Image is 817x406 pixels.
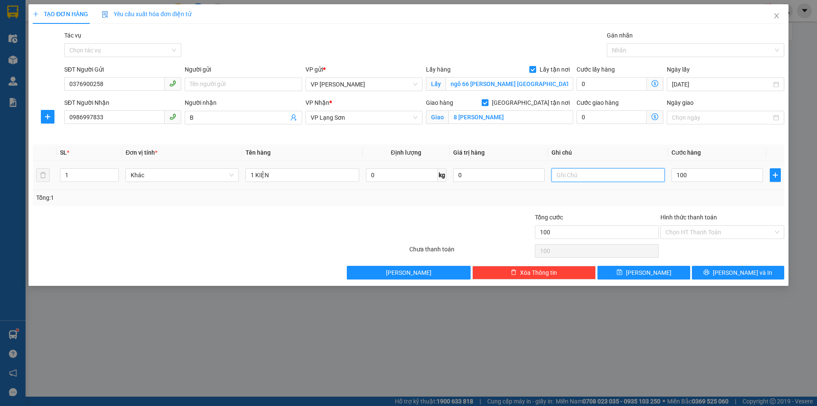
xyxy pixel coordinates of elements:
[551,168,665,182] input: Ghi Chú
[597,266,690,279] button: save[PERSON_NAME]
[773,12,780,19] span: close
[126,149,157,156] span: Đơn vị tính
[703,269,709,276] span: printer
[185,65,302,74] div: Người gửi
[626,268,671,277] span: [PERSON_NAME]
[426,66,451,73] span: Lấy hàng
[453,168,545,182] input: 0
[246,149,271,156] span: Tên hàng
[102,11,109,18] img: icon
[33,11,88,17] span: TẠO ĐƠN HÀNG
[33,11,39,17] span: plus
[770,168,781,182] button: plus
[577,66,615,73] label: Cước lấy hàng
[169,80,176,87] span: phone
[102,11,191,17] span: Yêu cầu xuất hóa đơn điện tử
[386,268,431,277] span: [PERSON_NAME]
[60,149,67,156] span: SL
[713,268,772,277] span: [PERSON_NAME] và In
[311,78,417,91] span: VP Minh Khai
[290,114,297,121] span: user-add
[311,111,417,124] span: VP Lạng Sơn
[511,269,517,276] span: delete
[169,113,176,120] span: phone
[672,80,771,89] input: Ngày lấy
[347,266,471,279] button: [PERSON_NAME]
[246,168,359,182] input: VD: Bàn, Ghế
[438,168,446,182] span: kg
[36,193,315,202] div: Tổng: 1
[577,99,619,106] label: Cước giao hàng
[617,269,623,276] span: save
[306,99,329,106] span: VP Nhận
[488,98,573,107] span: [GEOGRAPHIC_DATA] tận nơi
[667,99,694,106] label: Ngày giao
[185,98,302,107] div: Người nhận
[64,32,81,39] label: Tác vụ
[448,110,573,124] input: Giao tận nơi
[131,169,234,181] span: Khác
[36,168,50,182] button: delete
[391,149,421,156] span: Định lượng
[426,77,446,91] span: Lấy
[671,149,701,156] span: Cước hàng
[41,110,54,124] button: plus
[41,113,54,120] span: plus
[64,98,181,107] div: SĐT Người Nhận
[426,110,448,124] span: Giao
[607,32,633,39] label: Gán nhãn
[651,80,658,87] span: dollar-circle
[535,214,563,221] span: Tổng cước
[408,245,534,259] div: Chưa thanh toán
[64,65,181,74] div: SĐT Người Gửi
[770,172,780,179] span: plus
[667,66,690,73] label: Ngày lấy
[577,110,647,124] input: Cước giao hàng
[577,77,647,91] input: Cước lấy hàng
[660,214,717,221] label: Hình thức thanh toán
[472,266,596,279] button: deleteXóa Thông tin
[651,113,658,120] span: dollar-circle
[765,4,788,28] button: Close
[536,65,573,74] span: Lấy tận nơi
[306,65,423,74] div: VP gửi
[453,149,485,156] span: Giá trị hàng
[548,144,668,161] th: Ghi chú
[446,77,573,91] input: Lấy tận nơi
[426,99,453,106] span: Giao hàng
[692,266,784,279] button: printer[PERSON_NAME] và In
[520,268,557,277] span: Xóa Thông tin
[672,113,771,122] input: Ngày giao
